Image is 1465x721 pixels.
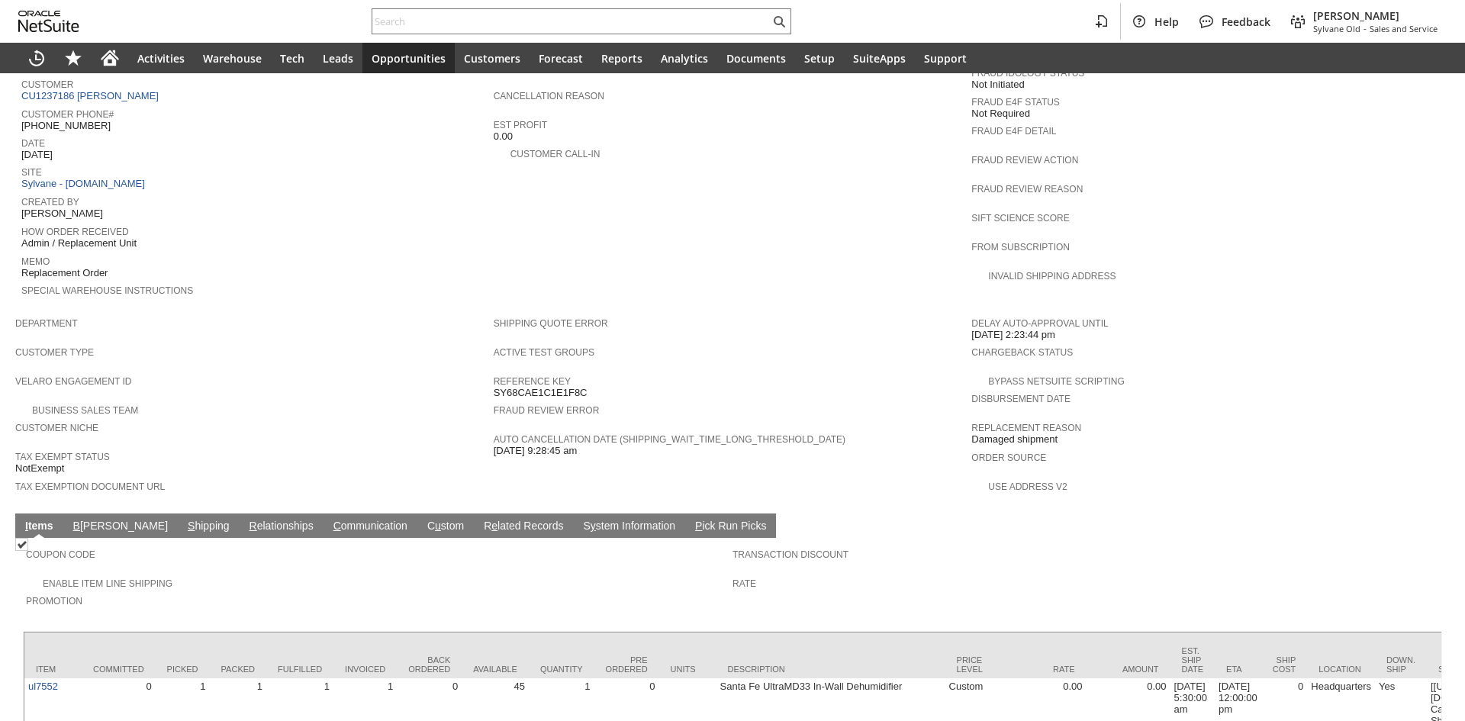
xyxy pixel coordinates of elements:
div: Est. Ship Date [1182,646,1204,674]
span: Not Initiated [971,79,1024,91]
a: Active Test Groups [494,347,594,358]
div: Committed [93,665,144,674]
span: Analytics [661,51,708,66]
a: Items [21,520,57,534]
a: Reference Key [494,376,571,387]
a: Communication [330,520,411,534]
div: Description [728,665,934,674]
span: B [73,520,80,532]
a: Tax Exempt Status [15,452,110,462]
span: NotExempt [15,462,64,475]
a: B[PERSON_NAME] [69,520,172,534]
svg: logo [18,11,79,32]
a: Support [915,43,976,73]
a: Customers [455,43,530,73]
a: Shipping Quote Error [494,318,608,329]
span: u [435,520,441,532]
div: Item [36,665,70,674]
a: Recent Records [18,43,55,73]
a: Site [21,167,42,178]
a: Warehouse [194,43,271,73]
span: P [695,520,702,532]
a: Rate [732,578,756,589]
a: Est Profit [494,120,547,130]
a: Transaction Discount [732,549,848,560]
a: Bypass NetSuite Scripting [988,376,1124,387]
span: [DATE] 2:23:44 pm [971,329,1055,341]
span: Activities [137,51,185,66]
svg: Home [101,49,119,67]
div: Fulfilled [278,665,322,674]
span: [DATE] [21,149,53,161]
div: Rate [1014,665,1075,674]
span: Warehouse [203,51,262,66]
span: [PHONE_NUMBER] [21,120,111,132]
a: Shipping [184,520,233,534]
a: From Subscription [971,242,1070,253]
div: Down. Ship [1386,655,1415,674]
span: Help [1154,14,1179,29]
a: Chargeback Status [971,347,1073,358]
a: Customer Call-in [510,149,600,159]
a: Setup [795,43,844,73]
a: Tax Exemption Document URL [15,481,165,492]
a: Home [92,43,128,73]
span: Tech [280,51,304,66]
span: [PERSON_NAME] [1313,8,1438,23]
a: Cancellation Reason [494,91,604,101]
a: Sylvane - [DOMAIN_NAME] [21,178,149,189]
a: Tech [271,43,314,73]
a: Documents [717,43,795,73]
span: [PERSON_NAME] [21,208,103,220]
span: C [333,520,341,532]
span: Not Required [971,108,1030,120]
a: Enable Item Line Shipping [43,578,172,589]
a: Fraud E4F Detail [971,126,1056,137]
span: Feedback [1222,14,1270,29]
a: Activities [128,43,194,73]
a: Leads [314,43,362,73]
span: Opportunities [372,51,446,66]
span: S [188,520,195,532]
div: Ship Cost [1273,655,1296,674]
a: Department [15,318,78,329]
div: Back Ordered [408,655,450,674]
a: Customer Type [15,347,94,358]
a: Opportunities [362,43,455,73]
span: e [491,520,497,532]
span: Documents [726,51,786,66]
a: ul7552 [28,681,58,692]
img: Checked [15,538,28,551]
div: Available [473,665,517,674]
div: Pre Ordered [606,655,648,674]
a: Pick Run Picks [691,520,770,534]
a: How Order Received [21,227,129,237]
a: Custom [423,520,468,534]
div: Location [1318,665,1364,674]
span: Setup [804,51,835,66]
span: Admin / Replacement Unit [21,237,137,249]
span: Replacement Order [21,267,108,279]
a: SuiteApps [844,43,915,73]
a: Reports [592,43,652,73]
span: Customers [464,51,520,66]
a: Created By [21,197,79,208]
span: I [25,520,28,532]
span: Leads [323,51,353,66]
a: Memo [21,256,50,267]
span: Sales and Service [1370,23,1438,34]
a: Unrolled view on [1422,517,1441,535]
div: ETA [1226,665,1250,674]
a: Fraud Review Reason [971,184,1083,195]
span: 0.00 [494,130,513,143]
a: Special Warehouse Instructions [21,285,193,296]
a: Coupon Code [26,549,95,560]
a: Fraud Review Error [494,405,600,416]
div: Price Level [957,655,991,674]
a: Order Source [971,452,1046,463]
div: Packed [221,665,255,674]
a: Delay Auto-Approval Until [971,318,1108,329]
div: Units [671,665,705,674]
span: Reports [601,51,642,66]
a: Promotion [26,596,82,607]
